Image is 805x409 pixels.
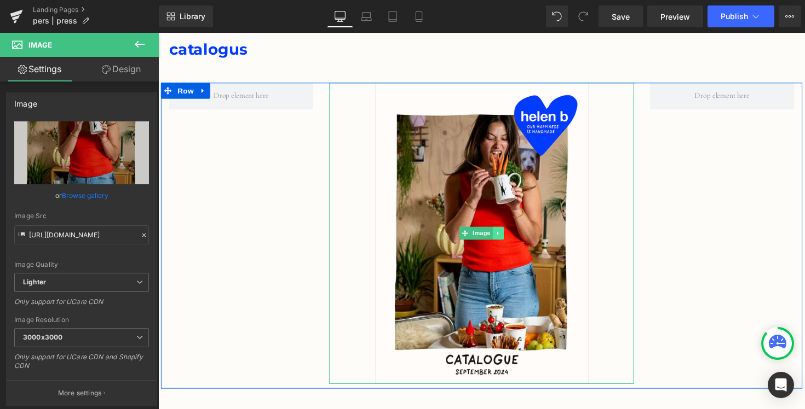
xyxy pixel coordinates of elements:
[779,5,801,27] button: More
[62,186,108,205] a: Browse gallery
[33,16,77,25] span: pers | press
[546,5,568,27] button: Undo
[14,353,149,377] div: Only support for UCare CDN and Shopify CDN
[14,93,37,108] div: Image
[14,261,149,268] div: Image Quality
[708,5,774,27] button: Publish
[14,190,149,201] div: or
[180,11,205,21] span: Library
[14,316,149,324] div: Image Resolution
[14,297,149,313] div: Only support for UCare CDN
[647,5,703,27] a: Preview
[572,5,594,27] button: Redo
[39,51,53,68] a: Expand / Collapse
[23,278,46,286] b: Lighter
[14,212,149,220] div: Image Src
[768,372,794,398] div: Open Intercom Messenger
[721,12,748,21] span: Publish
[17,51,39,68] span: Row
[14,225,149,244] input: Link
[7,380,157,406] button: More settings
[58,388,102,398] p: More settings
[612,11,630,22] span: Save
[82,57,161,81] a: Design
[320,199,343,212] span: Image
[380,5,406,27] a: Tablet
[353,5,380,27] a: Laptop
[23,333,62,341] b: 3000x3000
[159,5,213,27] a: New Library
[11,7,91,26] span: catalogus
[660,11,690,22] span: Preview
[343,199,354,212] a: Expand / Collapse
[33,5,159,14] a: Landing Pages
[327,5,353,27] a: Desktop
[28,40,52,49] span: Image
[406,5,432,27] a: Mobile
